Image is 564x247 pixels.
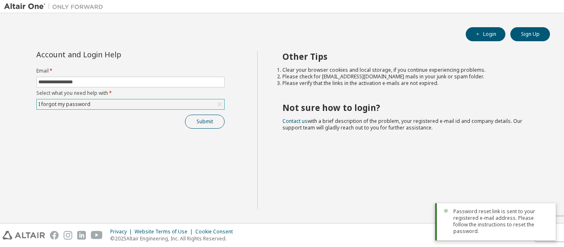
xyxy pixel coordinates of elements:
[91,231,103,240] img: youtube.svg
[64,231,72,240] img: instagram.svg
[185,115,225,129] button: Submit
[195,228,238,235] div: Cookie Consent
[282,80,536,87] li: Please verify that the links in the activation e-mails are not expired.
[453,208,549,235] span: Password reset link is sent to your registered e-mail address. Please follow the instructions to ...
[282,67,536,73] li: Clear your browser cookies and local storage, if you continue experiencing problems.
[135,228,195,235] div: Website Terms of Use
[36,68,225,74] label: Email
[36,90,225,96] label: Select what you need help with
[466,27,505,41] button: Login
[110,228,135,235] div: Privacy
[36,51,187,58] div: Account and Login Help
[77,231,86,240] img: linkedin.svg
[282,51,536,62] h2: Other Tips
[2,231,45,240] img: altair_logo.svg
[50,231,59,240] img: facebook.svg
[4,2,107,11] img: Altair One
[282,73,536,80] li: Please check for [EMAIL_ADDRESS][DOMAIN_NAME] mails in your junk or spam folder.
[37,100,92,109] div: I forgot my password
[282,102,536,113] h2: Not sure how to login?
[510,27,550,41] button: Sign Up
[282,118,308,125] a: Contact us
[110,235,238,242] p: © 2025 Altair Engineering, Inc. All Rights Reserved.
[282,118,522,131] span: with a brief description of the problem, your registered e-mail id and company details. Our suppo...
[37,99,224,109] div: I forgot my password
